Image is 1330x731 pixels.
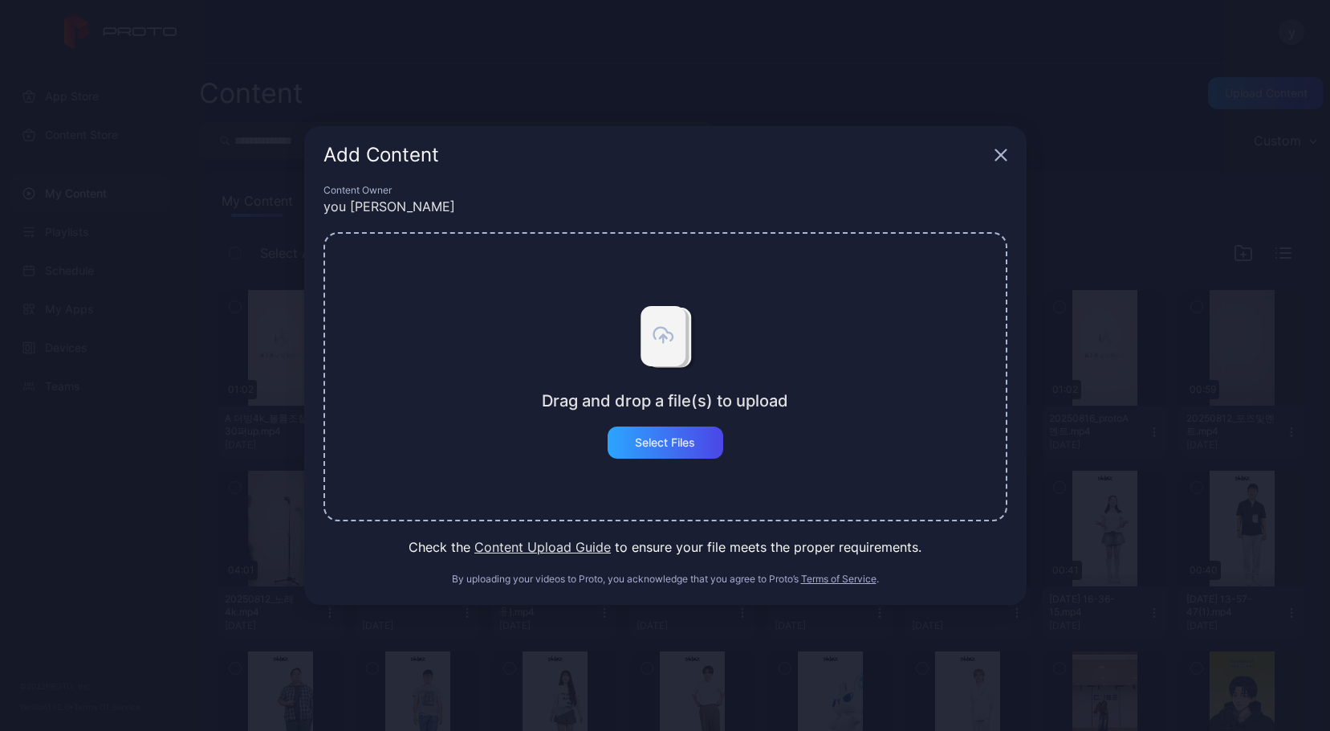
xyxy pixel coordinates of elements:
div: you [PERSON_NAME] [323,197,1007,216]
button: Select Files [608,427,723,459]
div: Add Content [323,145,988,165]
button: Terms of Service [801,573,876,586]
div: Check the to ensure your file meets the proper requirements. [323,537,1007,557]
button: Content Upload Guide [474,537,611,557]
div: Select Files [635,436,695,449]
div: Drag and drop a file(s) to upload [542,391,788,410]
div: By uploading your videos to Proto, you acknowledge that you agree to Proto’s . [323,573,1007,586]
div: Content Owner [323,184,1007,197]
